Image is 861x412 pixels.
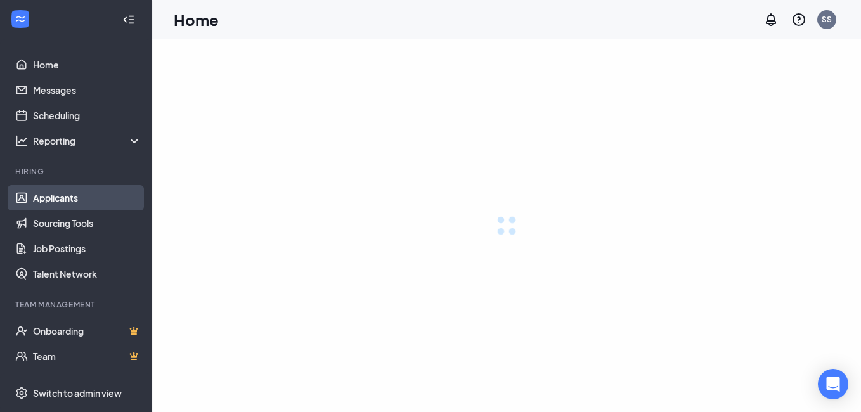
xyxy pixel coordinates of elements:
[14,13,27,25] svg: WorkstreamLogo
[33,344,141,369] a: TeamCrown
[33,210,141,236] a: Sourcing Tools
[33,318,141,344] a: OnboardingCrown
[33,369,141,394] a: DocumentsCrown
[33,261,141,286] a: Talent Network
[33,387,122,399] div: Switch to admin view
[33,134,142,147] div: Reporting
[15,299,139,310] div: Team Management
[15,387,28,399] svg: Settings
[33,77,141,103] a: Messages
[791,12,806,27] svg: QuestionInfo
[818,369,848,399] div: Open Intercom Messenger
[15,166,139,177] div: Hiring
[33,236,141,261] a: Job Postings
[822,14,832,25] div: SS
[33,103,141,128] a: Scheduling
[33,52,141,77] a: Home
[33,185,141,210] a: Applicants
[122,13,135,26] svg: Collapse
[763,12,779,27] svg: Notifications
[15,134,28,147] svg: Analysis
[174,9,219,30] h1: Home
